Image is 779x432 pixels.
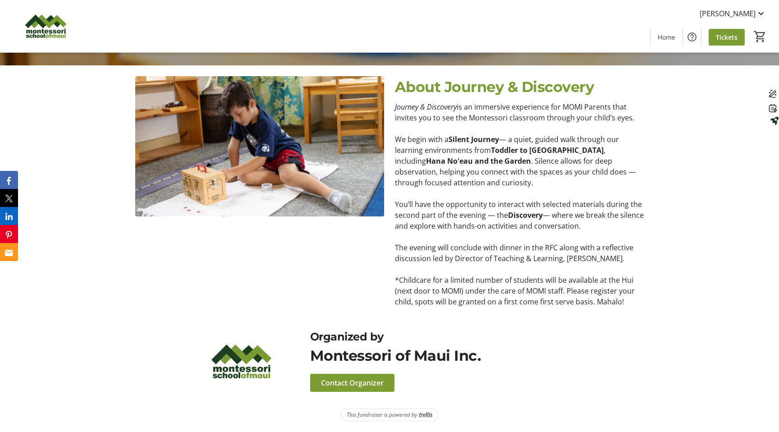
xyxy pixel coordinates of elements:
[508,210,543,220] strong: Discovery
[419,412,432,418] img: Trellis Logo
[658,32,675,42] span: Home
[310,374,394,392] button: Contact Organizer
[709,29,745,46] a: Tickets
[395,102,457,112] em: Journey & Discovery
[395,76,644,98] p: About Journey & Discovery
[395,242,644,264] p: The evening will conclude with dinner in the RFC along with a reflective discussion led by Direct...
[700,8,756,19] span: [PERSON_NAME]
[347,411,417,419] span: This fundraiser is powered by
[395,134,644,188] p: We begin with a — a quiet, guided walk through our learning environments from , including . Silen...
[395,199,644,231] p: You’ll have the opportunity to interact with selected materials during the second part of the eve...
[135,76,384,216] img: undefined
[716,32,738,42] span: Tickets
[310,329,596,345] div: Organized by
[426,156,531,166] strong: Hana No'eau and the Garden
[321,377,384,388] span: Contact Organizer
[183,329,299,394] img: Montessori of Maui Inc. logo
[395,101,644,123] p: is an immersive experience for MOMI Parents that invites you to see the Montessori classroom thro...
[692,6,774,21] button: [PERSON_NAME]
[449,134,499,144] strong: Silent Journey
[752,28,768,45] button: Cart
[683,28,701,46] button: Help
[491,145,604,155] strong: Toddler to [GEOGRAPHIC_DATA]
[651,29,683,46] a: Home
[5,4,86,49] img: Montessori of Maui Inc.'s Logo
[310,345,596,367] div: Montessori of Maui Inc.
[395,275,644,307] p: *Childcare for a limited number of students will be available at the Hui (next door to MOMI) unde...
